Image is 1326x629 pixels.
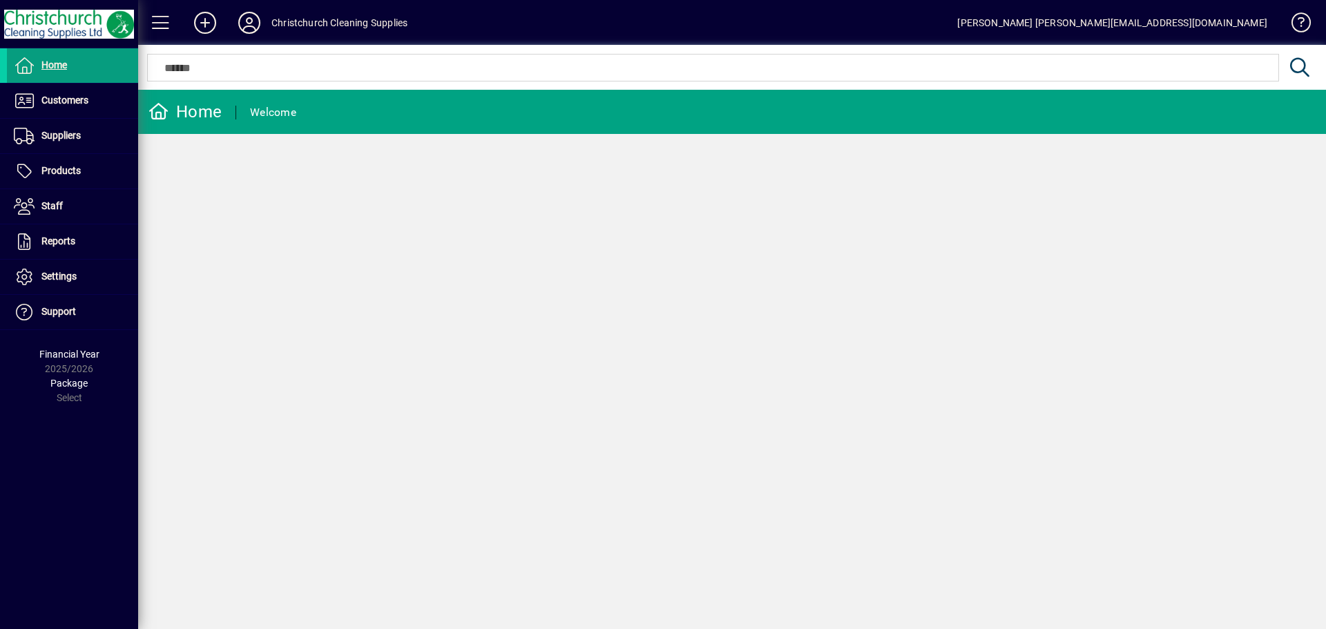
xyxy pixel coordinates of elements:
[50,378,88,389] span: Package
[7,154,138,188] a: Products
[41,271,77,282] span: Settings
[7,295,138,329] a: Support
[1281,3,1309,48] a: Knowledge Base
[227,10,271,35] button: Profile
[7,189,138,224] a: Staff
[41,235,75,246] span: Reports
[7,260,138,294] a: Settings
[41,95,88,106] span: Customers
[7,119,138,153] a: Suppliers
[148,101,222,123] div: Home
[41,165,81,176] span: Products
[41,130,81,141] span: Suppliers
[183,10,227,35] button: Add
[41,59,67,70] span: Home
[41,200,63,211] span: Staff
[250,101,296,124] div: Welcome
[7,224,138,259] a: Reports
[7,84,138,118] a: Customers
[957,12,1267,34] div: [PERSON_NAME] [PERSON_NAME][EMAIL_ADDRESS][DOMAIN_NAME]
[41,306,76,317] span: Support
[39,349,99,360] span: Financial Year
[271,12,407,34] div: Christchurch Cleaning Supplies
